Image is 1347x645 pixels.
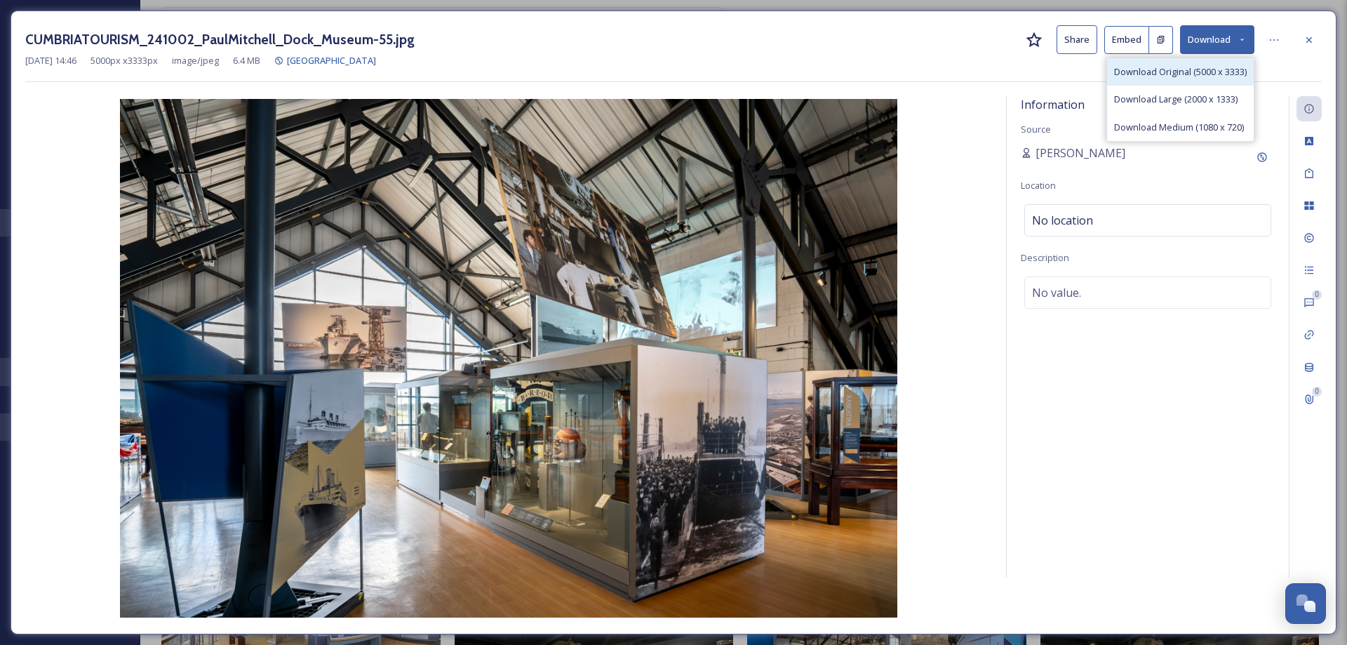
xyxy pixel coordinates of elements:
[25,54,76,67] span: [DATE] 14:46
[233,54,260,67] span: 6.4 MB
[1114,121,1244,134] span: Download Medium (1080 x 720)
[172,54,219,67] span: image/jpeg
[1180,25,1254,54] button: Download
[1021,97,1085,112] span: Information
[1114,65,1247,79] span: Download Original (5000 x 3333)
[1032,284,1081,301] span: No value.
[1032,212,1093,229] span: No location
[287,54,376,67] span: [GEOGRAPHIC_DATA]
[1021,251,1069,264] span: Description
[25,29,415,50] h3: CUMBRIATOURISM_241002_PaulMitchell_Dock_Museum-55.jpg
[1312,387,1322,397] div: 0
[1312,290,1322,300] div: 0
[1036,145,1125,161] span: [PERSON_NAME]
[1285,583,1326,624] button: Open Chat
[1104,26,1149,54] button: Embed
[25,99,992,618] img: CUMBRIATOURISM_241002_PaulMitchell_Dock_Museum-55.jpg
[91,54,158,67] span: 5000 px x 3333 px
[1057,25,1097,54] button: Share
[1021,123,1051,135] span: Source
[1114,93,1238,106] span: Download Large (2000 x 1333)
[1021,179,1056,192] span: Location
